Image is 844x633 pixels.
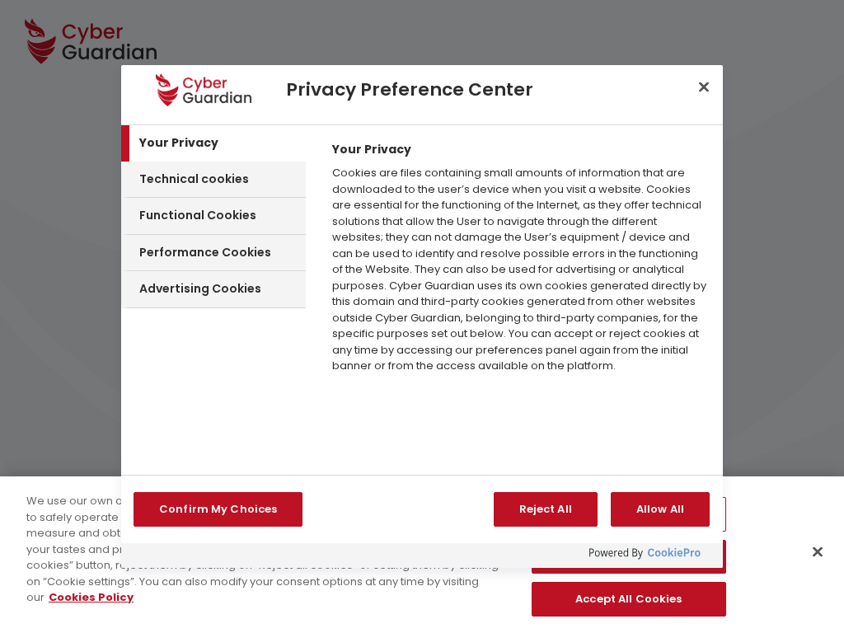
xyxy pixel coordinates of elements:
[49,589,134,605] a: More information about your privacy, opens in a new tab
[139,171,249,188] h3: Technical cookies
[134,492,302,527] button: Confirm My Choices
[139,135,218,152] h3: Your Privacy
[139,245,271,261] h3: Performance Cookies
[121,125,306,476] div: Cookie Categories
[121,65,723,568] div: Preference center
[139,281,261,298] h3: Advertising Cookies
[324,142,420,157] h4: Your Privacy
[589,547,715,568] a: Powered by OneTrust Opens in a new Tab
[121,65,723,568] div: Privacy Preference Center
[686,68,722,105] button: Close preference center
[129,73,278,106] div: Company Logo
[532,582,726,617] button: Accept All Cookies
[324,165,717,374] p: Cookies are files containing small amounts of information that are downloaded to the user’s devic...
[156,73,251,106] img: Company Logo
[799,534,836,570] button: Close
[26,493,506,606] div: We use our own and third-party cookies and similar technologies, session or persistent, to safely...
[494,492,598,527] button: Reject All
[286,79,690,101] h2: Privacy Preference Center
[611,492,710,527] button: Allow All
[139,208,256,224] h3: Functional Cookies
[589,547,701,560] img: Powered by OneTrust Opens in a new Tab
